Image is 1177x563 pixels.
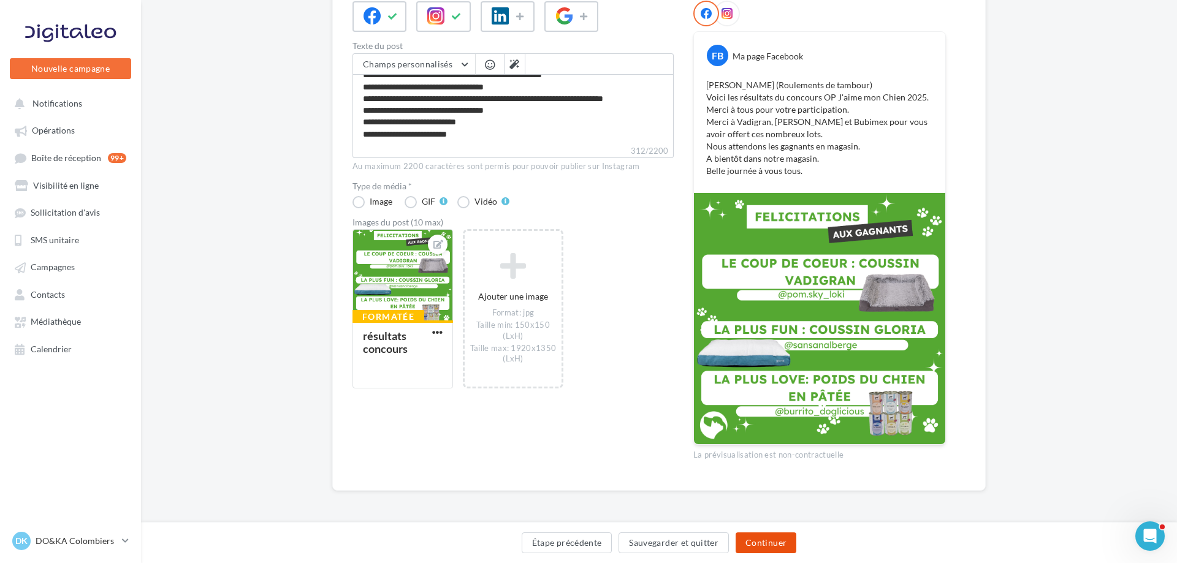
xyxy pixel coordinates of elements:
[7,146,134,169] a: Boîte de réception99+
[31,344,72,354] span: Calendrier
[31,262,75,273] span: Campagnes
[422,197,435,206] div: GIF
[7,310,134,332] a: Médiathèque
[352,145,674,158] label: 312/2200
[7,229,134,251] a: SMS unitaire
[7,174,134,196] a: Visibilité en ligne
[7,92,129,114] button: Notifications
[736,532,796,553] button: Continuer
[33,180,99,191] span: Visibilité en ligne
[32,98,82,108] span: Notifications
[7,283,134,305] a: Contacts
[363,329,408,355] div: résultats concours
[707,45,728,66] div: FB
[31,317,81,327] span: Médiathèque
[7,201,134,223] a: Sollicitation d'avis
[693,445,946,461] div: La prévisualisation est non-contractuelle
[619,532,729,553] button: Sauvegarder et quitter
[108,153,126,163] div: 99+
[31,208,100,218] span: Sollicitation d'avis
[706,79,933,177] p: [PERSON_NAME] (Roulements de tambour) Voici les résultats du concours OP J'aime mon Chien 2025. M...
[353,54,475,75] button: Champs personnalisés
[36,535,117,547] p: DO&KA Colombiers
[733,50,803,62] div: Ma page Facebook
[352,310,424,323] div: Formatée
[31,235,79,245] span: SMS unitaire
[352,182,674,191] label: Type de média *
[10,529,131,553] a: DK DO&KA Colombiers
[363,59,452,69] span: Champs personnalisés
[7,255,134,278] a: Campagnes
[31,153,101,163] span: Boîte de réception
[522,532,612,553] button: Étape précédente
[352,161,674,172] div: Au maximum 2200 caractères sont permis pour pouvoir publier sur Instagram
[7,119,134,141] a: Opérations
[352,218,674,227] div: Images du post (10 max)
[7,338,134,360] a: Calendrier
[474,197,497,206] div: Vidéo
[15,535,28,547] span: DK
[32,126,75,136] span: Opérations
[1135,521,1165,551] iframe: Intercom live chat
[370,197,392,206] div: Image
[10,58,131,79] button: Nouvelle campagne
[352,42,674,50] label: Texte du post
[31,289,65,300] span: Contacts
